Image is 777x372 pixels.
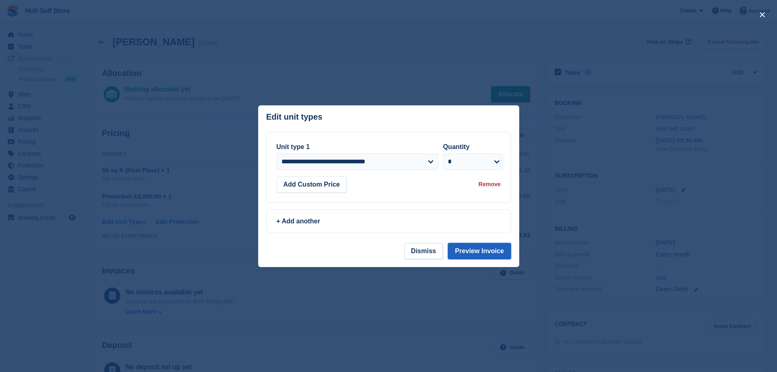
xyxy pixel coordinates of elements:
[404,243,443,259] button: Dismiss
[277,216,501,226] div: + Add another
[448,243,511,259] button: Preview Invoice
[756,8,769,21] button: close
[277,143,310,150] label: Unit type 1
[443,143,469,150] label: Quantity
[266,209,511,233] a: + Add another
[478,180,500,189] div: Remove
[266,112,323,122] p: Edit unit types
[277,176,347,193] button: Add Custom Price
